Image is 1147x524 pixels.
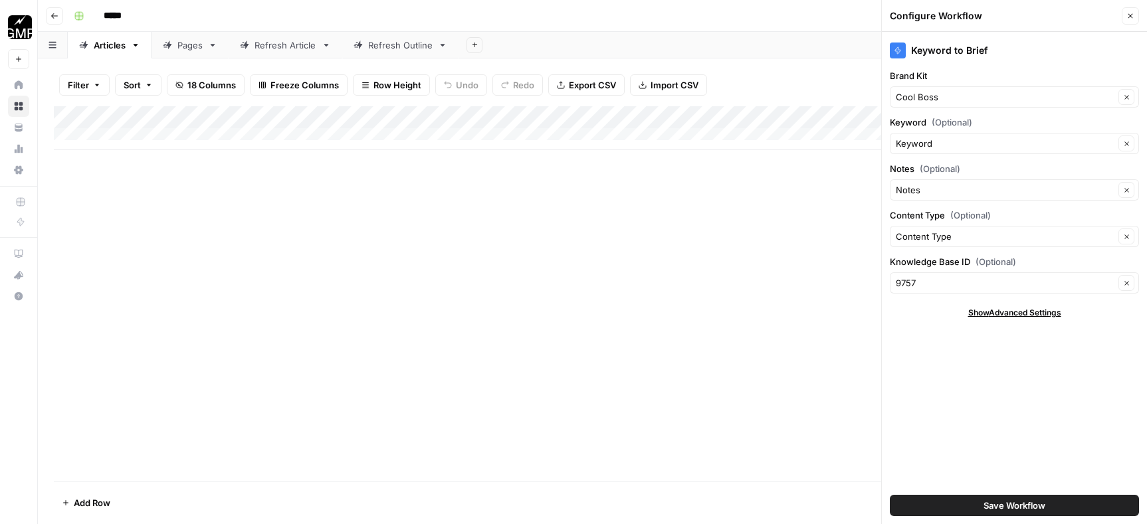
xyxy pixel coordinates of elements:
label: Content Type [890,209,1139,222]
a: Browse [8,96,29,117]
span: Import CSV [651,78,698,92]
span: Save Workflow [984,499,1045,512]
a: AirOps Academy [8,243,29,264]
span: Sort [124,78,141,92]
span: (Optional) [976,255,1016,268]
label: Keyword [890,116,1139,129]
input: Content Type [896,230,1114,243]
span: (Optional) [932,116,972,129]
span: Filter [68,78,89,92]
span: Row Height [373,78,421,92]
label: Knowledge Base ID [890,255,1139,268]
button: Redo [492,74,543,96]
a: Pages [152,32,229,58]
a: Your Data [8,117,29,138]
img: Growth Marketing Pro Logo [8,15,32,39]
button: Row Height [353,74,430,96]
label: Notes [890,162,1139,175]
button: Import CSV [630,74,707,96]
a: Refresh Outline [342,32,459,58]
a: Usage [8,138,29,159]
button: Workspace: Growth Marketing Pro [8,11,29,44]
button: Undo [435,74,487,96]
button: Add Row [54,492,118,513]
button: Sort [115,74,161,96]
button: Save Workflow [890,495,1139,516]
span: Freeze Columns [270,78,339,92]
div: What's new? [9,265,29,285]
div: Pages [177,39,203,52]
button: Help + Support [8,286,29,307]
button: 18 Columns [167,74,245,96]
div: Refresh Outline [368,39,433,52]
a: Refresh Article [229,32,342,58]
button: Filter [59,74,110,96]
input: Cool Boss [896,90,1114,104]
span: Export CSV [569,78,616,92]
span: 18 Columns [187,78,236,92]
label: Brand Kit [890,69,1139,82]
span: Redo [513,78,534,92]
button: Export CSV [548,74,625,96]
span: (Optional) [950,209,991,222]
span: Add Row [74,496,110,509]
div: Refresh Article [255,39,316,52]
span: Show Advanced Settings [968,307,1061,319]
span: (Optional) [920,162,960,175]
input: Keyword [896,137,1114,150]
a: Settings [8,159,29,181]
button: What's new? [8,264,29,286]
button: Freeze Columns [250,74,348,96]
div: Keyword to Brief [890,43,1139,58]
a: Articles [68,32,152,58]
input: 9757 [896,276,1114,290]
div: Articles [94,39,126,52]
input: Notes [896,183,1114,197]
a: Home [8,74,29,96]
span: Undo [456,78,478,92]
